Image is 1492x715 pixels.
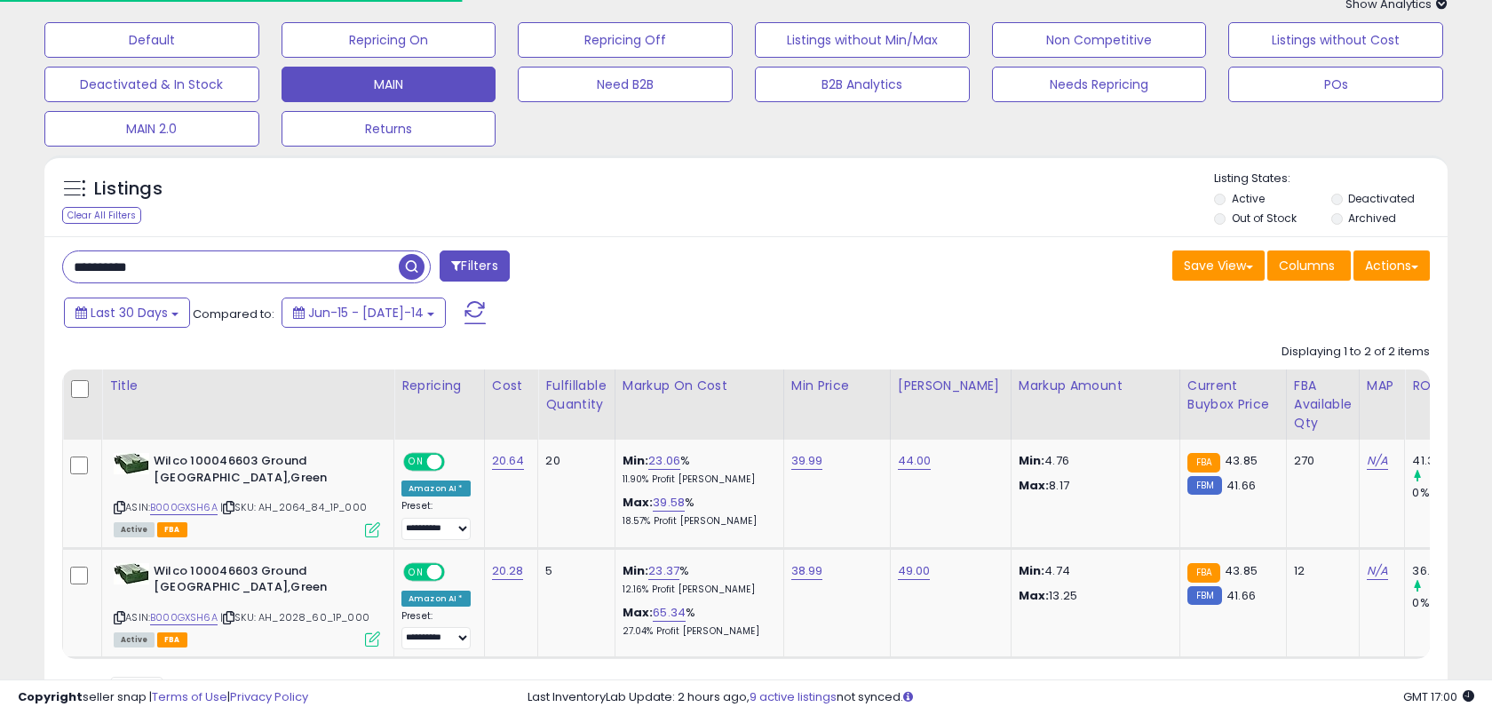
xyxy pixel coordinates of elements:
div: % [623,495,770,528]
button: B2B Analytics [755,67,970,102]
div: Markup on Cost [623,377,776,395]
span: Compared to: [193,306,274,322]
span: OFF [442,564,471,579]
p: Listing States: [1214,171,1447,187]
a: 9 active listings [750,688,837,705]
span: FBA [157,522,187,537]
b: Min: [623,452,649,469]
button: Need B2B [518,67,733,102]
small: FBA [1187,453,1220,473]
span: All listings currently available for purchase on Amazon [114,522,155,537]
button: Listings without Cost [1228,22,1443,58]
p: 8.17 [1019,478,1166,494]
a: 23.37 [648,562,679,580]
button: Needs Repricing [992,67,1207,102]
div: 41.32% [1412,453,1484,469]
div: Preset: [401,610,471,650]
span: 43.85 [1225,452,1258,469]
button: Actions [1353,250,1430,281]
strong: Max: [1019,587,1050,604]
label: Deactivated [1348,191,1415,206]
span: FBA [157,632,187,647]
button: Jun-15 - [DATE]-14 [282,298,446,328]
div: ASIN: [114,453,380,536]
div: 36.89% [1412,563,1484,579]
span: Jun-15 - [DATE]-14 [308,304,424,322]
button: Repricing On [282,22,496,58]
div: 20 [545,453,600,469]
div: ASIN: [114,563,380,646]
div: % [623,563,770,596]
div: Preset: [401,500,471,540]
button: Repricing Off [518,22,733,58]
div: FBA Available Qty [1294,377,1352,433]
div: 0% [1412,485,1484,501]
div: Amazon AI * [401,591,471,607]
a: 23.06 [648,452,680,470]
p: 18.57% Profit [PERSON_NAME] [623,515,770,528]
a: 44.00 [898,452,932,470]
button: MAIN [282,67,496,102]
div: 0% [1412,595,1484,611]
div: Markup Amount [1019,377,1172,395]
span: ON [405,455,427,470]
button: Returns [282,111,496,147]
div: [PERSON_NAME] [898,377,1004,395]
button: Columns [1267,250,1351,281]
span: All listings currently available for purchase on Amazon [114,632,155,647]
div: Repricing [401,377,477,395]
button: Default [44,22,259,58]
div: 5 [545,563,600,579]
div: Current Buybox Price [1187,377,1279,414]
b: Max: [623,604,654,621]
button: Save View [1172,250,1265,281]
span: 41.66 [1226,587,1256,604]
span: | SKU: AH_2064_84_1P_000 [220,500,367,514]
span: 43.85 [1225,562,1258,579]
b: Wilco 100046603 Ground [GEOGRAPHIC_DATA],Green [154,563,369,600]
span: | SKU: AH_2028_60_1P_000 [220,610,369,624]
h5: Listings [94,177,163,202]
a: 39.58 [653,494,685,512]
div: Clear All Filters [62,207,141,224]
b: Max: [623,494,654,511]
span: Last 30 Days [91,304,168,322]
button: Listings without Min/Max [755,22,970,58]
img: 41pqfMacoGL._SL40_.jpg [114,563,149,584]
span: 2025-08-14 17:00 GMT [1403,688,1474,705]
div: 12 [1294,563,1345,579]
small: FBM [1187,586,1222,605]
small: FBM [1187,476,1222,495]
p: 11.90% Profit [PERSON_NAME] [623,473,770,486]
a: 49.00 [898,562,931,580]
div: ROI [1412,377,1477,395]
a: 38.99 [791,562,823,580]
label: Active [1232,191,1265,206]
p: 4.76 [1019,453,1166,469]
p: 13.25 [1019,588,1166,604]
button: POs [1228,67,1443,102]
a: N/A [1367,562,1388,580]
div: Title [109,377,386,395]
span: ON [405,564,427,579]
a: 39.99 [791,452,823,470]
p: 12.16% Profit [PERSON_NAME] [623,584,770,596]
a: B000GXSH6A [150,610,218,625]
div: Min Price [791,377,883,395]
div: MAP [1367,377,1397,395]
span: OFF [442,455,471,470]
a: 20.64 [492,452,525,470]
a: Terms of Use [152,688,227,705]
th: The percentage added to the cost of goods (COGS) that forms the calculator for Min & Max prices. [615,369,783,440]
div: seller snap | | [18,689,308,706]
small: FBA [1187,563,1220,583]
div: Amazon AI * [401,481,471,497]
strong: Max: [1019,477,1050,494]
strong: Min: [1019,562,1045,579]
button: Last 30 Days [64,298,190,328]
a: B000GXSH6A [150,500,218,515]
button: Filters [440,250,509,282]
a: 65.34 [653,604,686,622]
button: MAIN 2.0 [44,111,259,147]
div: Displaying 1 to 2 of 2 items [1282,344,1430,361]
